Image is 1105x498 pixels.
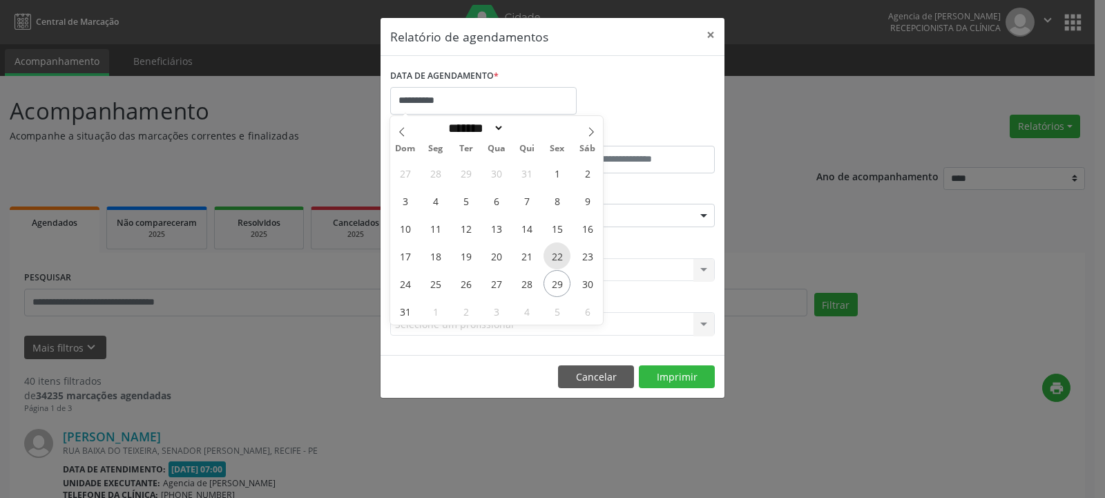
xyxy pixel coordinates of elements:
[556,124,715,146] label: ATÉ
[422,187,449,214] span: Agosto 4, 2025
[422,215,449,242] span: Agosto 11, 2025
[544,298,570,325] span: Setembro 5, 2025
[544,270,570,297] span: Agosto 29, 2025
[481,144,512,153] span: Qua
[639,365,715,389] button: Imprimir
[392,242,419,269] span: Agosto 17, 2025
[513,160,540,186] span: Julho 31, 2025
[574,215,601,242] span: Agosto 16, 2025
[452,215,479,242] span: Agosto 12, 2025
[544,187,570,214] span: Agosto 8, 2025
[390,66,499,87] label: DATA DE AGENDAMENTO
[574,160,601,186] span: Agosto 2, 2025
[544,242,570,269] span: Agosto 22, 2025
[452,242,479,269] span: Agosto 19, 2025
[452,160,479,186] span: Julho 29, 2025
[513,270,540,297] span: Agosto 28, 2025
[544,215,570,242] span: Agosto 15, 2025
[697,18,724,52] button: Close
[513,298,540,325] span: Setembro 4, 2025
[452,187,479,214] span: Agosto 5, 2025
[573,144,603,153] span: Sáb
[392,187,419,214] span: Agosto 3, 2025
[390,144,421,153] span: Dom
[513,187,540,214] span: Agosto 7, 2025
[574,270,601,297] span: Agosto 30, 2025
[483,215,510,242] span: Agosto 13, 2025
[390,28,548,46] h5: Relatório de agendamentos
[451,144,481,153] span: Ter
[483,187,510,214] span: Agosto 6, 2025
[452,298,479,325] span: Setembro 2, 2025
[422,160,449,186] span: Julho 28, 2025
[483,242,510,269] span: Agosto 20, 2025
[452,270,479,297] span: Agosto 26, 2025
[544,160,570,186] span: Agosto 1, 2025
[422,298,449,325] span: Setembro 1, 2025
[574,298,601,325] span: Setembro 6, 2025
[513,242,540,269] span: Agosto 21, 2025
[422,242,449,269] span: Agosto 18, 2025
[512,144,542,153] span: Qui
[542,144,573,153] span: Sex
[392,160,419,186] span: Julho 27, 2025
[422,270,449,297] span: Agosto 25, 2025
[513,215,540,242] span: Agosto 14, 2025
[483,160,510,186] span: Julho 30, 2025
[574,187,601,214] span: Agosto 9, 2025
[483,270,510,297] span: Agosto 27, 2025
[392,298,419,325] span: Agosto 31, 2025
[443,121,504,135] select: Month
[392,270,419,297] span: Agosto 24, 2025
[504,121,550,135] input: Year
[558,365,634,389] button: Cancelar
[574,242,601,269] span: Agosto 23, 2025
[392,215,419,242] span: Agosto 10, 2025
[421,144,451,153] span: Seg
[483,298,510,325] span: Setembro 3, 2025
